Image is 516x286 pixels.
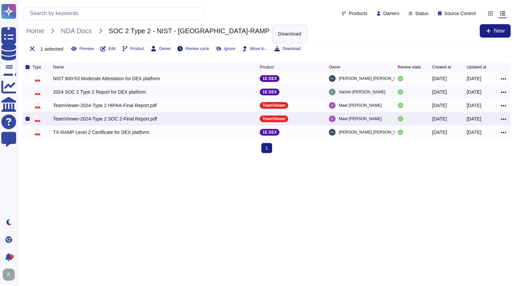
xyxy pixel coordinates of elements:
div: NIST 800-53 Moderate Attestation for DEX platform [53,75,160,82]
span: Mael [PERSON_NAME] [339,115,382,122]
span: Review state [398,65,421,69]
span: Product [260,65,273,69]
button: Edit [100,46,116,51]
span: Status [415,11,429,16]
span: Name [53,65,64,69]
button: Download [274,46,300,51]
p: TeamViewer [262,117,286,121]
span: Mael [PERSON_NAME] [339,102,382,109]
button: Move to... [242,46,268,51]
span: Updated at [467,65,486,69]
span: Edit [109,47,116,51]
img: user [329,102,336,109]
span: Sachin [PERSON_NAME] [339,89,386,95]
input: Search by keywords [27,8,205,19]
button: Preview [71,46,94,51]
button: Owner [151,46,171,51]
span: NDA Docs [57,26,95,36]
button: Product [122,46,144,51]
img: user [329,129,336,136]
span: [PERSON_NAME] [PERSON_NAME] [339,75,406,82]
span: Owners [383,11,399,16]
div: [DATE] [467,89,481,95]
div: [DATE] [467,75,481,82]
span: Owner [159,47,171,51]
span: [PERSON_NAME] [PERSON_NAME] [339,129,406,136]
div: TX-RAMP Level 2 Certificate for DEX platform [53,129,149,136]
button: Ignore [216,46,235,51]
p: 1E DEX [262,130,277,134]
div: Download [272,25,307,43]
div: [DATE] [432,115,447,122]
span: Home [23,26,47,36]
button: New [480,24,511,38]
div: [DATE] [467,115,481,122]
div: [DATE] [432,102,447,109]
p: 1E DEX [262,77,277,81]
span: Preview [79,47,94,51]
span: 1 selected [40,46,63,51]
div: 7 [10,254,14,258]
button: user [1,267,19,282]
span: Review cycle [185,47,209,51]
span: Source Control [444,11,476,16]
p: 1E DEX [262,90,277,94]
span: Product [130,47,144,51]
span: Products [349,11,367,16]
span: SOC 2 Type 2 - NIST - [GEOGRAPHIC_DATA]-RAMP [105,26,273,36]
span: Move to... [250,47,268,51]
span: 1 [261,143,272,153]
p: TeamViewer [262,103,286,107]
button: Review cycle [177,46,209,51]
div: [DATE] [432,75,447,82]
img: user [3,269,15,281]
div: 2024 SOC 2 Type 2 Report for DEX platform [53,89,146,95]
span: Created at [432,65,451,69]
span: New [494,28,505,34]
div: [DATE] [432,129,447,136]
img: user [329,75,336,82]
span: Owner [329,65,341,69]
span: Type [33,65,41,69]
img: user [329,89,336,95]
div: TeamViewer-2024-Type 2 SOC 2-Final Report.pdf [53,115,157,122]
span: Download [283,47,300,51]
div: TeamViewer-2024-Type 2 HIPAA-Final Report.pdf [53,102,157,109]
span: Ignore [224,47,235,51]
div: [DATE] [467,102,481,109]
div: [DATE] [467,129,481,136]
img: user [329,115,336,122]
div: [DATE] [432,89,447,95]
